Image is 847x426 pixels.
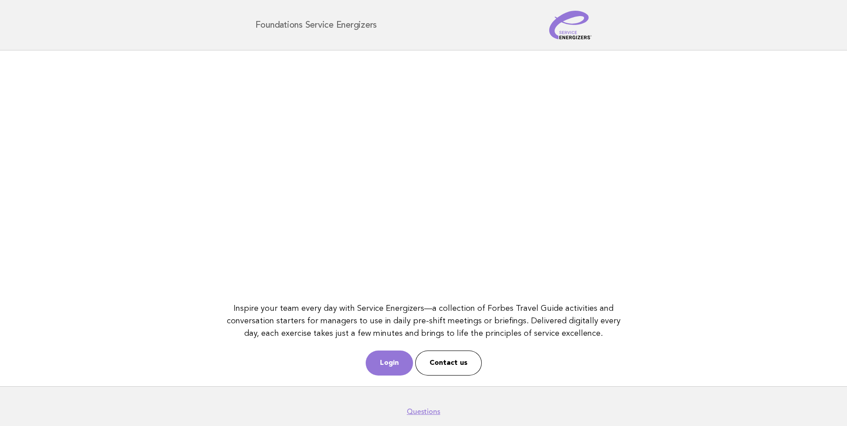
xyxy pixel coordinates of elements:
iframe: YouTube video player [222,61,625,288]
a: Contact us [415,351,482,376]
a: Questions [407,407,440,416]
p: Inspire your team every day with Service Energizers—a collection of Forbes Travel Guide activitie... [222,302,625,340]
img: Service Energizers [549,11,592,39]
a: Login [366,351,413,376]
h1: Foundations Service Energizers [255,21,377,29]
